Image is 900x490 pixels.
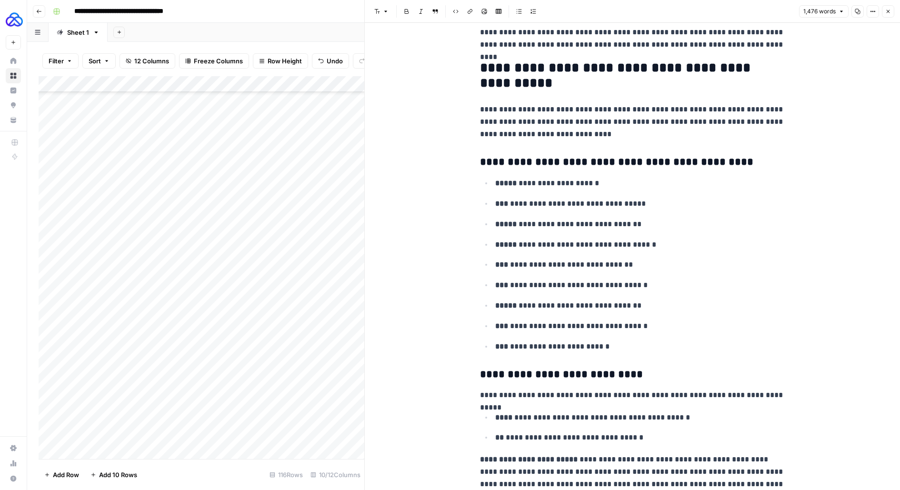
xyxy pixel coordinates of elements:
button: 1,476 words [799,5,849,18]
button: Undo [312,53,349,69]
a: Your Data [6,112,21,128]
button: Workspace: AUQ [6,8,21,31]
span: 12 Columns [134,56,169,66]
button: 12 Columns [120,53,175,69]
a: Opportunities [6,98,21,113]
span: 1,476 words [803,7,836,16]
a: Settings [6,440,21,456]
button: Freeze Columns [179,53,249,69]
button: Sort [82,53,116,69]
img: AUQ Logo [6,11,23,28]
button: Add 10 Rows [85,467,143,482]
button: Filter [42,53,79,69]
div: Sheet 1 [67,28,89,37]
span: Row Height [268,56,302,66]
a: Home [6,53,21,69]
a: Insights [6,83,21,98]
span: Add Row [53,470,79,480]
button: Row Height [253,53,308,69]
button: Help + Support [6,471,21,486]
span: Freeze Columns [194,56,243,66]
span: Sort [89,56,101,66]
span: Add 10 Rows [99,470,137,480]
a: Browse [6,68,21,83]
div: 116 Rows [266,467,307,482]
a: Sheet 1 [49,23,108,42]
a: Usage [6,456,21,471]
span: Filter [49,56,64,66]
div: 10/12 Columns [307,467,364,482]
span: Undo [327,56,343,66]
button: Add Row [39,467,85,482]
